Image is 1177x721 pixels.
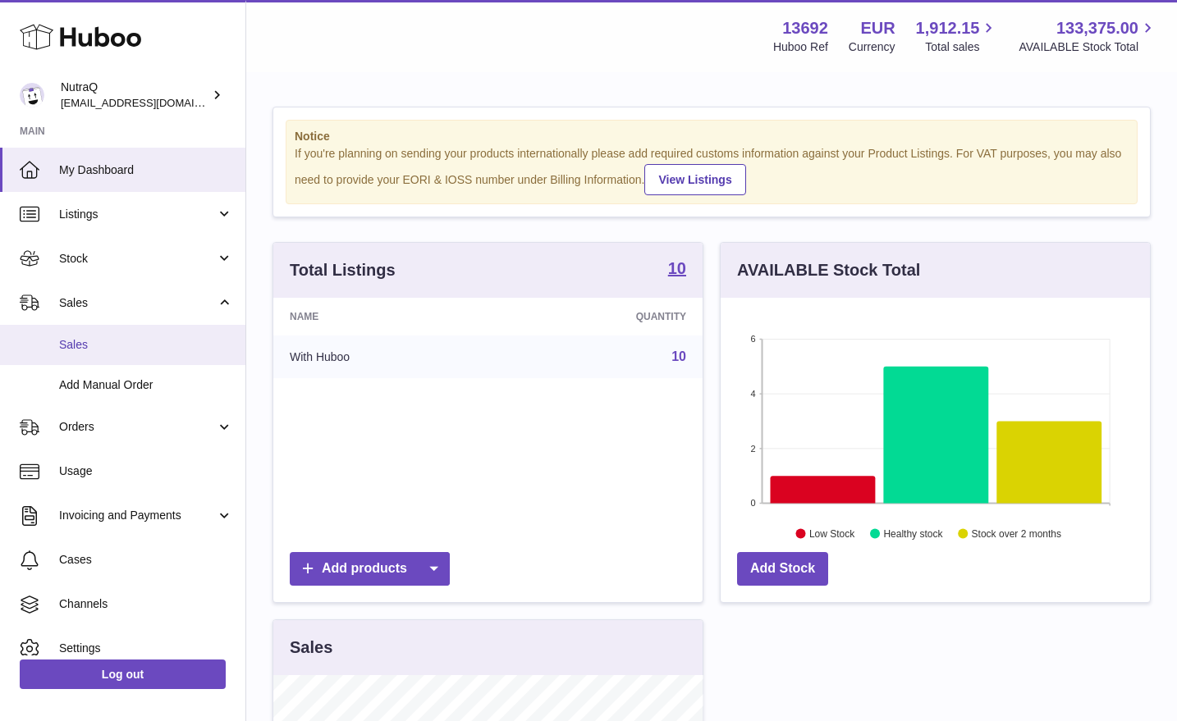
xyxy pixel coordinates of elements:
div: Huboo Ref [773,39,828,55]
h3: AVAILABLE Stock Total [737,259,920,281]
text: Stock over 2 months [972,527,1061,539]
h3: Total Listings [290,259,396,281]
h3: Sales [290,637,332,659]
text: 2 [750,443,755,453]
text: Low Stock [809,527,855,539]
a: 10 [671,349,686,363]
text: 6 [750,334,755,344]
span: Total sales [925,39,998,55]
span: Stock [59,251,216,267]
a: 133,375.00 AVAILABLE Stock Total [1019,17,1157,55]
span: Settings [59,641,233,656]
span: [EMAIL_ADDRESS][DOMAIN_NAME] [61,96,241,109]
a: 10 [668,260,686,280]
th: Name [273,298,500,335]
span: Listings [59,207,216,222]
a: View Listings [644,164,745,195]
strong: EUR [860,17,895,39]
th: Quantity [500,298,703,335]
span: Orders [59,419,216,435]
text: 0 [750,498,755,508]
span: 1,912.15 [916,17,980,39]
span: Sales [59,337,233,353]
a: Add products [290,552,450,586]
span: 133,375.00 [1056,17,1138,39]
span: Add Manual Order [59,377,233,393]
strong: 10 [668,260,686,276]
span: Sales [59,295,216,311]
strong: 13692 [782,17,828,39]
text: 4 [750,389,755,399]
span: AVAILABLE Stock Total [1019,39,1157,55]
span: Channels [59,596,233,612]
img: log@nutraq.com [20,83,44,107]
span: Invoicing and Payments [59,508,216,523]
a: Log out [20,659,226,689]
span: My Dashboard [59,162,233,178]
div: Currency [849,39,895,55]
div: If you're planning on sending your products internationally please add required customs informati... [295,146,1129,195]
a: Add Stock [737,552,828,586]
span: Cases [59,552,233,568]
strong: Notice [295,129,1129,144]
a: 1,912.15 Total sales [916,17,999,55]
text: Healthy stock [883,527,943,539]
div: NutraQ [61,80,208,111]
td: With Huboo [273,335,500,378]
span: Usage [59,463,233,479]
